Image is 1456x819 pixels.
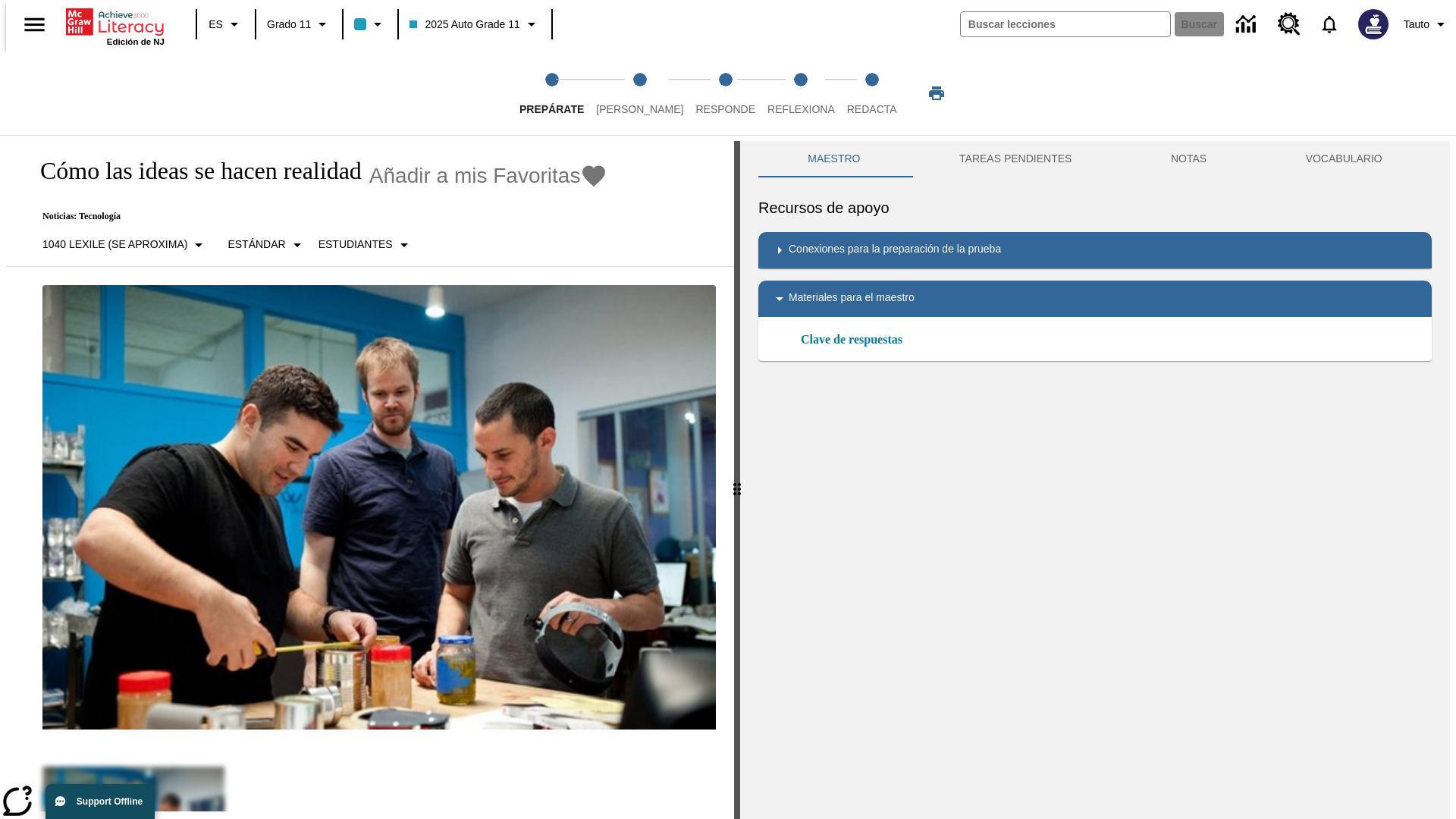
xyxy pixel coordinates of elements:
button: Seleccionar estudiante [312,231,419,259]
button: NOTAS [1122,141,1257,177]
button: Imprimir [912,80,961,107]
p: Estándar [227,237,285,253]
p: Estudiantes [318,237,393,253]
a: Clave de respuestas, Se abrirá en una nueva ventana o pestaña [801,331,902,349]
p: Conexiones para la preparación de la prueba [789,241,1001,259]
span: Redacta [847,103,897,115]
h1: Cómo las ideas se hacen realidad [24,157,362,185]
button: Grado: Grado 11, Elige un grado [261,11,337,38]
span: Responde [695,103,755,115]
span: Support Offline [77,796,143,807]
button: Añadir a mis Favoritas - Cómo las ideas se hacen realidad [369,162,608,189]
div: Portada [66,5,165,46]
button: Escoja un nuevo avatar [1349,5,1398,44]
img: Avatar [1358,9,1389,39]
button: Maestro [758,141,910,177]
span: Prepárate [519,103,584,115]
button: Redacta step 5 of 5 [835,52,909,135]
span: Reflexiona [767,103,835,115]
button: Responde step 3 of 5 [683,52,767,135]
span: [PERSON_NAME] [596,103,683,115]
span: Añadir a mis Favoritas [369,164,581,188]
div: reading [6,141,734,811]
div: Pulsa la tecla de intro o la barra espaciadora y luego presiona las flechas de derecha e izquierd... [734,141,740,819]
img: El fundador de Quirky, Ben Kaufman prueba un nuevo producto con un compañero de trabajo, Gaz Brow... [42,285,716,730]
button: Lenguaje: ES, Selecciona un idioma [202,11,250,38]
button: TAREAS PENDIENTES [910,141,1122,177]
span: Tauto [1404,17,1429,33]
button: Lee step 2 of 5 [584,52,695,135]
button: Tipo de apoyo, Estándar [221,231,312,259]
button: VOCABULARIO [1256,141,1432,177]
div: activity [740,141,1450,819]
div: Materiales para el maestro [758,281,1432,317]
button: Abrir el menú lateral [12,2,57,47]
p: 1040 Lexile (Se aproxima) [42,237,187,253]
button: Clase: 2025 Auto Grade 11, Selecciona una clase [403,11,546,38]
a: Centro de información [1227,4,1269,45]
button: Reflexiona step 4 of 5 [755,52,847,135]
span: Edición de NJ [107,37,165,46]
span: Grado 11 [267,17,311,33]
p: Noticias: Tecnología [24,211,607,222]
button: El color de la clase es azul claro. Cambiar el color de la clase. [348,11,393,38]
div: Instructional Panel Tabs [758,141,1432,177]
div: Conexiones para la preparación de la prueba [758,232,1432,268]
button: Prepárate step 1 of 5 [507,52,596,135]
span: 2025 Auto Grade 11 [409,17,519,33]
button: Perfil/Configuración [1398,11,1456,38]
button: Seleccione Lexile, 1040 Lexile (Se aproxima) [36,231,214,259]
h6: Recursos de apoyo [758,196,1432,220]
span: ES [209,17,223,33]
p: Materiales para el maestro [789,290,915,308]
a: Notificaciones [1310,5,1349,44]
a: Centro de recursos, Se abrirá en una pestaña nueva. [1269,4,1310,45]
button: Support Offline [45,784,155,819]
input: Buscar campo [961,12,1170,36]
